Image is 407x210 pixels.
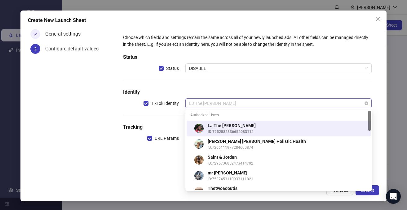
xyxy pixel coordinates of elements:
span: ID: 7266111977284600874 [208,145,367,151]
div: General settings [45,29,86,39]
img: 8caf8a5f96cbc31a3ffb388006788971~tplv-tiktokx-cropcenter:100:100.webp [194,187,204,196]
div: LJ The Barber [187,121,371,136]
button: Close [373,14,383,24]
span: ID: 7537453110933111821 [208,176,367,182]
div: Configure default values [45,44,104,54]
img: 6e7e1f4aacef3ec41c9c3d05dfc9e3e5~tplv-tiktokx-cropcenter:100:100.webp [194,124,204,133]
div: Thetwoagoutis [187,183,371,199]
h5: Tracking [123,123,372,131]
div: Create New Launch Sheet [28,17,379,24]
strong: Thetwoagoutis [208,186,237,191]
div: Saint & Jordan [187,152,371,168]
span: close [375,17,380,22]
img: b91ee1eb30b3fb89aac772def5a71512~tplv-tiktokx-cropcenter:100:100.webp [194,155,204,165]
strong: mr [PERSON_NAME] [208,170,247,175]
strong: Saint & Jordan [208,155,237,160]
span: Status [164,65,181,72]
span: LJ The Barber [189,99,368,108]
img: 335d5166b1b3593fcc4d9d7b6f0862f5~tplv-tiktokx-cropcenter:100:100.webp [194,139,204,149]
span: 2 [34,46,37,51]
span: TikTok Identity [148,100,181,107]
div: Authorized Users [187,111,371,121]
img: aef650f111fba86cfcabe474ddc40b13~tplv-tiktokx-cropcenter:100:100.webp [194,171,204,180]
span: DISABLE [189,64,368,73]
h5: Status [123,54,372,61]
div: mr blu [187,168,371,184]
span: URL Params [152,135,181,142]
div: Open Intercom Messenger [386,189,401,204]
h5: Identity [123,88,372,96]
strong: LJ The [PERSON_NAME] [208,123,256,128]
span: ID: 7295736852473414702 [208,161,367,166]
span: ID: 7252582336654083114 [208,129,367,135]
strong: [PERSON_NAME] [PERSON_NAME] Holistic Health [208,139,306,144]
div: Kristina Elise Holistic Health [187,136,371,152]
span: close-circle [365,101,368,105]
div: Choose which fields and settings remain the same across all of your newly launched ads. All other... [123,34,372,48]
span: check [33,32,38,36]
